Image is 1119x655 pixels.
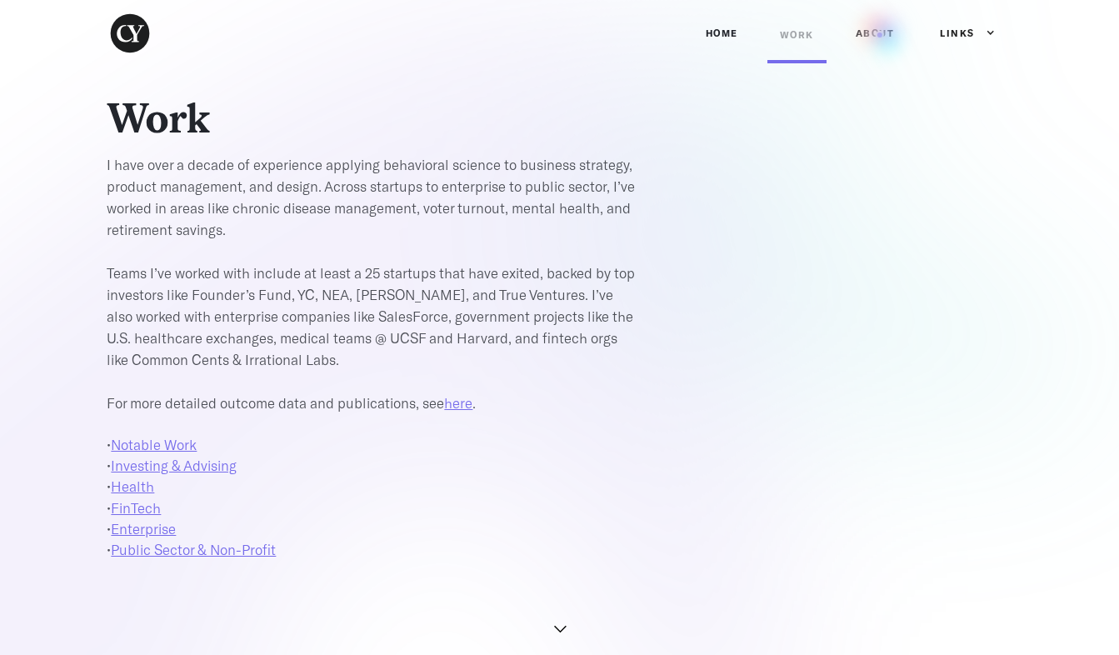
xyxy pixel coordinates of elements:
[767,10,827,63] a: Work
[940,25,975,42] div: Links
[111,477,154,494] a: Health
[111,541,276,557] a: Public Sector & Non-Profit
[923,8,996,58] div: Links
[111,520,176,537] a: Enterprise
[107,434,640,560] p: • • • • • •
[111,436,197,452] a: Notable Work
[444,394,472,411] a: here
[107,10,174,57] a: home
[111,499,161,516] a: FinTech
[111,457,237,473] a: Investing & Advising
[843,8,907,58] a: ABOUT
[107,94,523,144] h1: Work
[107,153,640,413] p: I have over a decade of experience applying behavioral science to business strategy, product mana...
[693,8,751,58] a: Home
